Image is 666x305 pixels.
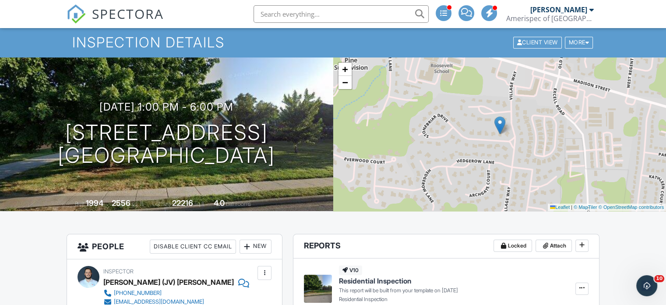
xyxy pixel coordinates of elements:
[114,290,162,297] div: [PHONE_NUMBER]
[72,35,594,50] h1: Inspection Details
[571,205,572,210] span: |
[565,37,593,49] div: More
[574,205,597,210] a: © MapTiler
[172,198,193,208] div: 22216
[513,37,562,49] div: Client View
[226,201,251,207] span: bathrooms
[67,4,86,24] img: The Best Home Inspection Software - Spectora
[599,205,664,210] a: © OpenStreetMap contributors
[342,64,348,75] span: +
[636,275,657,296] iframe: Intercom live chat
[530,5,587,14] div: [PERSON_NAME]
[338,63,352,76] a: Zoom in
[342,77,348,88] span: −
[75,201,85,207] span: Built
[86,198,103,208] div: 1994
[103,268,134,275] span: Inspector
[152,201,171,207] span: Lot Size
[506,14,594,23] div: Amerispec of Middle Tennessee
[112,198,130,208] div: 2556
[92,4,164,23] span: SPECTORA
[132,201,144,207] span: sq. ft.
[254,5,429,23] input: Search everything...
[99,101,233,113] h3: [DATE] 1:00 pm - 6:00 pm
[654,275,664,282] span: 10
[103,276,234,289] div: [PERSON_NAME] (JV) [PERSON_NAME]
[194,201,205,207] span: sq.ft.
[240,240,271,254] div: New
[150,240,236,254] div: Disable Client CC Email
[103,289,242,298] a: [PHONE_NUMBER]
[67,234,282,259] h3: People
[550,205,570,210] a: Leaflet
[214,198,225,208] div: 4.0
[58,121,275,168] h1: [STREET_ADDRESS] [GEOGRAPHIC_DATA]
[512,39,564,45] a: Client View
[338,76,352,89] a: Zoom out
[494,116,505,134] img: Marker
[67,12,164,30] a: SPECTORA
